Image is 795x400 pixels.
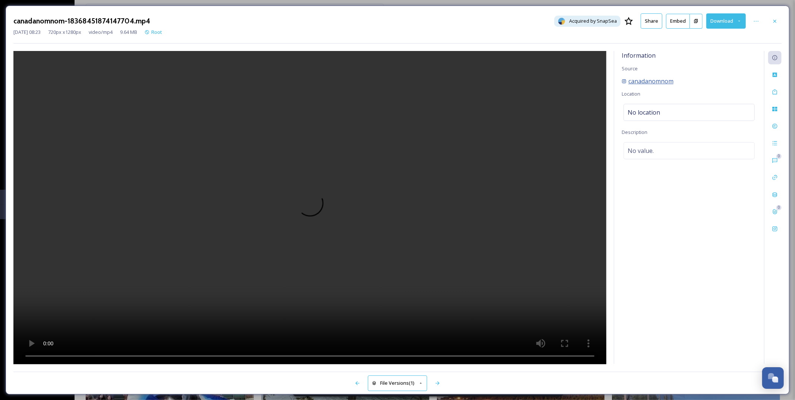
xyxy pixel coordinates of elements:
[622,90,640,97] span: Location
[666,14,690,29] button: Embed
[762,367,784,389] button: Open Chat
[13,29,41,36] span: [DATE] 08:23
[622,51,656,60] span: Information
[558,17,565,25] img: snapsea-logo.png
[120,29,137,36] span: 9.64 MB
[89,29,113,36] span: video/mp4
[368,375,428,391] button: File Versions(1)
[48,29,81,36] span: 720 px x 1280 px
[706,13,746,29] button: Download
[622,65,638,72] span: Source
[13,16,150,26] h3: canadanomnom-18368451874147704.mp4
[151,29,162,35] span: Root
[628,108,660,117] span: No location
[641,13,662,29] button: Share
[622,129,647,135] span: Description
[776,205,782,210] div: 0
[569,17,617,25] span: Acquired by SnapSea
[776,154,782,159] div: 0
[628,146,654,155] span: No value.
[622,77,673,86] a: canadanomnom
[628,77,673,86] span: canadanomnom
